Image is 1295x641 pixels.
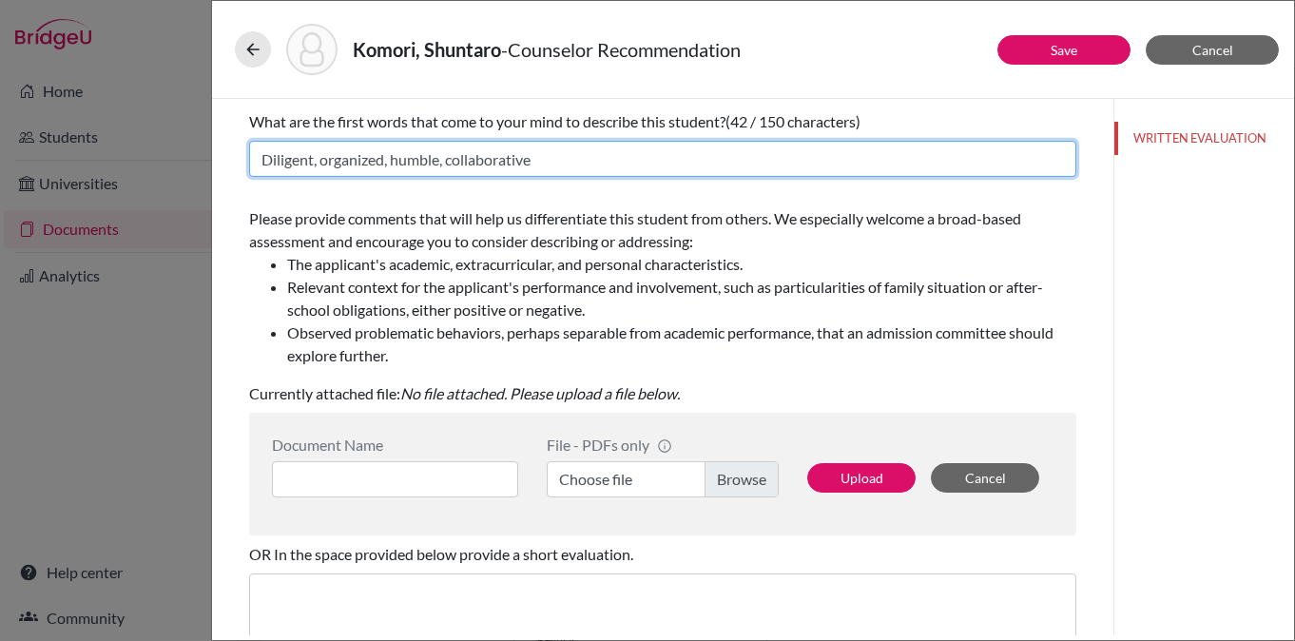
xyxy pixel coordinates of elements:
span: Please provide comments that will help us differentiate this student from others. We especially w... [249,209,1076,367]
div: Currently attached file: [249,200,1076,413]
li: The applicant's academic, extracurricular, and personal characteristics. [287,253,1076,276]
strong: Komori, Shuntaro [353,38,501,61]
li: Relevant context for the applicant's performance and involvement, such as particularities of fami... [287,276,1076,321]
span: info [657,438,672,454]
div: File - PDFs only [547,436,779,454]
span: OR In the space provided below provide a short evaluation. [249,545,633,563]
span: - Counselor Recommendation [501,38,741,61]
label: Choose file [547,461,779,497]
span: (42 / 150 characters) [725,112,860,130]
button: Cancel [931,463,1039,493]
button: WRITTEN EVALUATION [1114,122,1294,155]
button: Upload [807,463,916,493]
span: What are the first words that come to your mind to describe this student? [249,112,725,130]
i: No file attached. Please upload a file below. [400,384,680,402]
div: Document Name [272,436,518,454]
li: Observed problematic behaviors, perhaps separable from academic performance, that an admission co... [287,321,1076,367]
